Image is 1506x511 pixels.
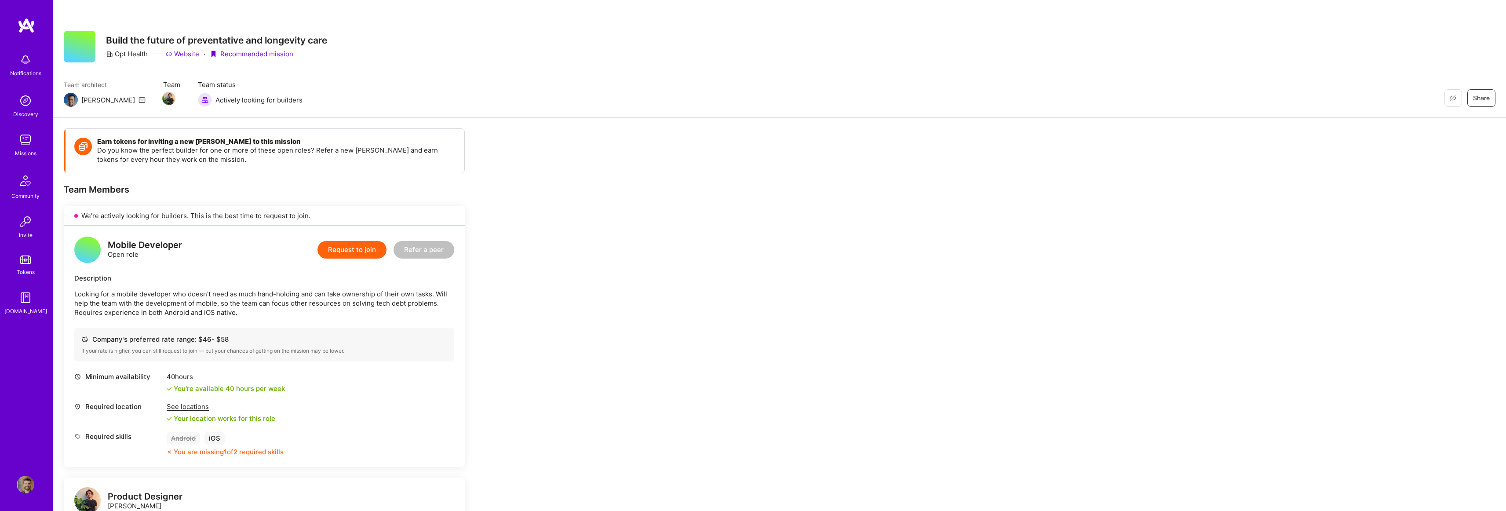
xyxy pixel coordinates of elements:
div: Open role [108,241,182,259]
div: · [204,49,205,58]
button: Refer a peer [394,241,454,259]
i: icon Check [167,416,172,421]
p: Looking for a mobile developer who doesn't need as much hand-holding and can take ownership of th... [74,289,454,317]
i: icon CompanyGray [106,51,113,58]
span: Team status [198,80,303,89]
img: bell [17,51,34,69]
div: [PERSON_NAME] [81,95,135,105]
div: You are missing 1 of 2 required skills [174,447,284,456]
span: Team architect [64,80,146,89]
p: Do you know the perfect builder for one or more of these open roles? Refer a new [PERSON_NAME] an... [97,146,456,164]
div: If your rate is higher, you can still request to join — but your chances of getting on the missio... [81,347,447,354]
img: discovery [17,92,34,109]
button: Request to join [317,241,387,259]
i: icon Clock [74,373,81,380]
div: Recommended mission [210,49,293,58]
img: teamwork [17,131,34,149]
img: logo [18,18,35,33]
div: We’re actively looking for builders. This is the best time to request to join. [64,206,465,226]
div: Product Designer [108,492,182,501]
button: Share [1467,89,1495,107]
h3: Build the future of preventative and longevity care [106,35,327,46]
div: Opt Health [106,49,148,58]
img: tokens [20,255,31,264]
i: icon Cash [81,336,88,343]
div: Required location [74,402,162,411]
div: Notifications [10,69,41,78]
span: Share [1473,94,1490,102]
i: icon Check [167,386,172,391]
span: Actively looking for builders [215,95,303,105]
div: [PERSON_NAME] [108,492,182,511]
img: User Avatar [17,476,34,493]
div: Mobile Developer [108,241,182,250]
img: Token icon [74,138,92,155]
div: Discovery [13,109,38,119]
img: Team Member Avatar [162,92,175,105]
div: See locations [167,402,275,411]
div: 40 hours [167,372,285,381]
i: icon CloseOrange [167,449,172,455]
span: Team [163,80,180,89]
i: icon PurpleRibbon [210,51,217,58]
a: Team Member Avatar [163,91,175,106]
i: icon Mail [139,96,146,103]
div: Your location works for this role [167,414,275,423]
div: iOS [204,432,225,445]
i: icon Location [74,403,81,410]
div: Missions [15,149,36,158]
img: Community [15,170,36,191]
div: Invite [19,230,33,240]
div: Team Members [64,184,465,195]
div: [DOMAIN_NAME] [4,307,47,316]
i: icon Tag [74,433,81,440]
img: guide book [17,289,34,307]
div: Community [11,191,40,201]
div: Required skills [74,432,162,441]
img: Actively looking for builders [198,93,212,107]
div: Android [167,432,200,445]
img: Team Architect [64,93,78,107]
div: Tokens [17,267,35,277]
img: Invite [17,213,34,230]
div: Company’s preferred rate range: $ 46 - $ 58 [81,335,447,344]
div: Description [74,274,454,283]
div: You're available 40 hours per week [167,384,285,393]
div: Minimum availability [74,372,162,381]
i: icon EyeClosed [1449,95,1456,102]
a: Website [165,49,199,58]
a: User Avatar [15,476,36,493]
h4: Earn tokens for inviting a new [PERSON_NAME] to this mission [97,138,456,146]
